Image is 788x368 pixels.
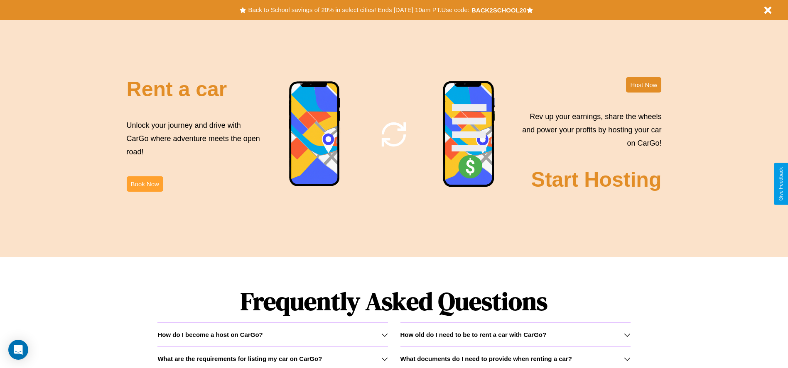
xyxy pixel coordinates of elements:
[127,176,163,192] button: Book Now
[289,81,341,188] img: phone
[471,7,527,14] b: BACK2SCHOOL20
[157,331,263,338] h3: How do I become a host on CarGo?
[127,77,227,101] h2: Rent a car
[442,80,496,188] img: phone
[778,167,784,201] div: Give Feedback
[157,280,630,322] h1: Frequently Asked Questions
[531,168,662,192] h2: Start Hosting
[400,331,547,338] h3: How old do I need to be to rent a car with CarGo?
[127,119,263,159] p: Unlock your journey and drive with CarGo where adventure meets the open road!
[246,4,471,16] button: Back to School savings of 20% in select cities! Ends [DATE] 10am PT.Use code:
[626,77,661,93] button: Host Now
[157,355,322,362] h3: What are the requirements for listing my car on CarGo?
[517,110,661,150] p: Rev up your earnings, share the wheels and power your profits by hosting your car on CarGo!
[8,340,28,360] div: Open Intercom Messenger
[400,355,572,362] h3: What documents do I need to provide when renting a car?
